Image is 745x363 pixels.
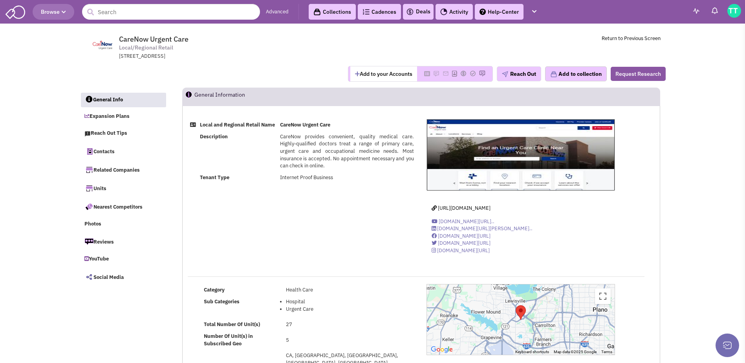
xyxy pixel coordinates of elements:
td: 27 [284,319,416,330]
td: Health Care [284,284,416,296]
span: [DOMAIN_NAME][URL] [437,247,490,254]
button: Add to collection [545,66,607,81]
h2: General Information [194,88,290,105]
img: icon-deals.svg [406,7,414,16]
img: Please add to your accounts [433,70,439,77]
span: Browse [41,8,66,15]
a: Reach Out Tips [81,126,166,141]
button: Toggle fullscreen view [595,288,611,304]
b: Category [204,286,225,293]
a: General Info [81,93,167,108]
div: CareNow Urgent Care [513,302,529,323]
span: CareNow Urgent Care [119,35,189,44]
button: Add to your Accounts [350,66,417,81]
a: Help-Center [475,4,524,20]
span: Local/Regional Retail [119,44,173,52]
b: Total Number Of Unit(s) [204,321,260,328]
b: Description [200,133,228,140]
span: [DOMAIN_NAME][URL] [438,233,491,239]
a: Photos [81,217,166,232]
a: [DOMAIN_NAME][URL][PERSON_NAME].. [432,225,533,232]
a: Related Companies [81,161,166,178]
img: Please add to your accounts [443,70,449,77]
a: Contacts [81,143,166,159]
a: Advanced [266,8,289,16]
img: Google [429,345,455,355]
img: SmartAdmin [5,4,25,19]
span: [DOMAIN_NAME][URL].. [439,218,494,225]
a: YouTube [81,252,166,267]
a: Terms (opens in new tab) [601,350,612,354]
td: 5 [284,330,416,350]
b: Sub Categories [204,298,240,305]
a: Collections [309,4,356,20]
li: Urgent Care [286,306,414,313]
a: Open this area in Google Maps (opens a new window) [429,345,455,355]
td: Internet Proof Business [278,172,416,183]
a: Reviews [81,233,166,250]
span: CareNow provides convenient, quality medical care. Highly-qualified doctors treat a range of prim... [280,133,414,169]
img: Cadences_logo.png [362,9,370,15]
a: Activity [436,4,473,20]
img: icon-collection-lavender.png [550,71,557,78]
a: Cadences [358,4,401,20]
img: Activity.png [440,8,447,15]
button: Browse [33,4,74,20]
button: Keyboard shortcuts [515,349,549,355]
input: Search [82,4,260,20]
img: Please add to your accounts [470,70,476,77]
a: Units [81,180,166,196]
img: plane.png [502,71,508,77]
span: [DOMAIN_NAME][URL][PERSON_NAME].. [437,225,533,232]
span: Map data ©2025 Google [554,350,597,354]
img: CareNow Urgent Care [427,119,615,191]
img: Tim Todaro [727,4,741,18]
img: Please add to your accounts [479,70,485,77]
span: [URL][DOMAIN_NAME] [438,205,491,211]
a: Return to Previous Screen [602,35,661,42]
a: Nearest Competitors [81,198,166,215]
button: Request Research [611,67,666,81]
b: Number Of Unit(s) in Subscribed Geo [204,333,253,347]
a: [URL][DOMAIN_NAME] [432,205,491,211]
a: [DOMAIN_NAME][URL] [432,233,491,239]
div: [STREET_ADDRESS] [119,53,324,60]
img: help.png [480,9,486,15]
img: Please add to your accounts [460,70,467,77]
a: [DOMAIN_NAME][URL].. [432,218,494,225]
a: Expansion Plans [81,109,166,124]
b: CareNow Urgent Care [280,121,330,128]
a: [DOMAIN_NAME][URL] [432,247,490,254]
button: Reach Out [497,66,541,81]
a: Deals [406,7,430,16]
b: Tenant Type [200,174,229,181]
a: Social Media [81,269,166,285]
a: [DOMAIN_NAME][URL] [432,240,491,246]
b: Local and Regional Retail Name [200,121,275,128]
li: Hospital [286,298,414,306]
img: icon-collection-lavender-black.svg [313,8,321,16]
span: [DOMAIN_NAME][URL] [438,240,491,246]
